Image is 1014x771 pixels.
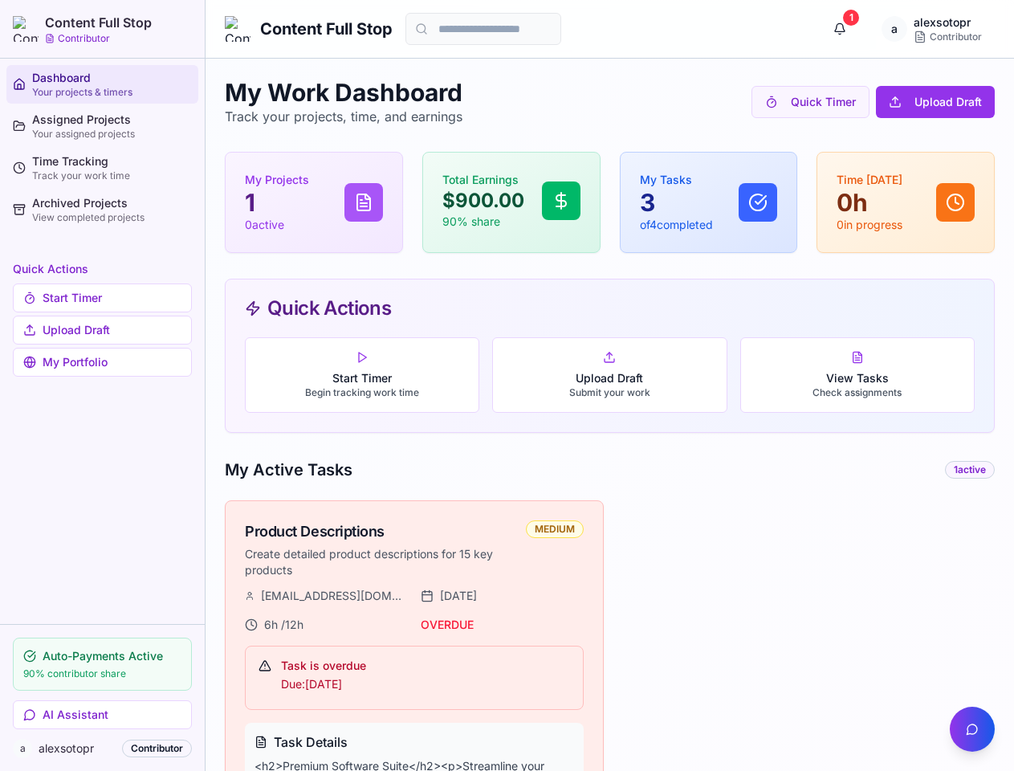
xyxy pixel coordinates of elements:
[569,386,650,399] p: Submit your work
[740,337,975,413] button: View TasksCheck assignments
[225,107,462,126] p: Track your projects, time, and earnings
[6,149,198,187] a: Time TrackingTrack your work time
[260,18,393,40] h1: Content Full Stop
[225,16,250,42] img: Content Full Stop Logo
[32,70,192,86] div: Dashboard
[13,739,32,758] span: a
[13,261,192,277] h3: Quick Actions
[440,588,477,604] span: [DATE]
[245,337,479,413] button: Start TimerBegin tracking work time
[945,461,995,479] div: 1 active
[869,13,995,45] button: aalexsotopr Contributor
[122,740,192,757] div: Contributor
[225,459,352,481] h2: My Active Tasks
[914,14,982,31] div: alexsotopr
[6,190,198,229] a: Archived ProjectsView completed projects
[58,32,110,45] p: Contributor
[492,337,727,413] button: Upload DraftSubmit your work
[245,188,309,217] p: 1
[245,520,526,543] div: Product Descriptions
[837,172,902,188] p: Time [DATE]
[32,128,192,141] div: Your assigned projects
[13,316,192,345] button: Upload Draft
[43,648,163,664] span: Auto-Payments Active
[32,211,192,224] div: View completed projects
[640,188,713,217] p: 3
[824,13,856,45] button: 1
[640,217,713,233] p: of 4 completed
[32,112,192,128] div: Assigned Projects
[837,217,902,233] p: 0 in progress
[13,348,192,377] a: My Portfolio
[13,16,39,42] img: Content Full Stop Logo
[305,386,419,399] p: Begin tracking work time
[245,172,309,188] p: My Projects
[843,10,859,26] div: 1
[45,13,152,32] h2: Content Full Stop
[39,740,116,757] span: alexsotopr
[6,107,198,145] a: Assigned ProjectsYour assigned projects
[812,370,902,386] p: View Tasks
[914,31,982,43] div: Contributor
[882,16,907,42] span: a
[32,86,192,99] div: Your projects & timers
[13,284,192,312] button: Start Timer
[6,65,198,104] a: DashboardYour projects & timers
[225,78,462,107] h1: My Work Dashboard
[526,520,584,538] div: MEDIUM
[23,667,181,680] p: 90% contributor share
[569,370,650,386] p: Upload Draft
[261,588,408,604] span: [EMAIL_ADDRESS][DOMAIN_NAME]
[640,172,713,188] p: My Tasks
[837,188,902,217] p: 0 h
[13,700,192,729] button: AI Assistant
[442,214,524,230] p: 90% share
[32,153,192,169] div: Time Tracking
[32,169,192,182] div: Track your work time
[442,188,524,214] p: $900.00
[245,217,309,233] p: 0 active
[305,370,419,386] p: Start Timer
[876,86,995,118] button: Upload Draft
[442,172,524,188] p: Total Earnings
[255,732,574,752] h4: Task Details
[421,617,474,633] span: OVERDUE
[245,299,975,318] div: Quick Actions
[281,657,570,675] p: Task is overdue
[245,546,526,578] p: Create detailed product descriptions for 15 key products
[281,675,570,694] p: Due: [DATE]
[812,386,902,399] p: Check assignments
[32,195,192,211] div: Archived Projects
[264,617,303,633] span: 6 h / 12 h
[751,86,869,118] button: Quick Timer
